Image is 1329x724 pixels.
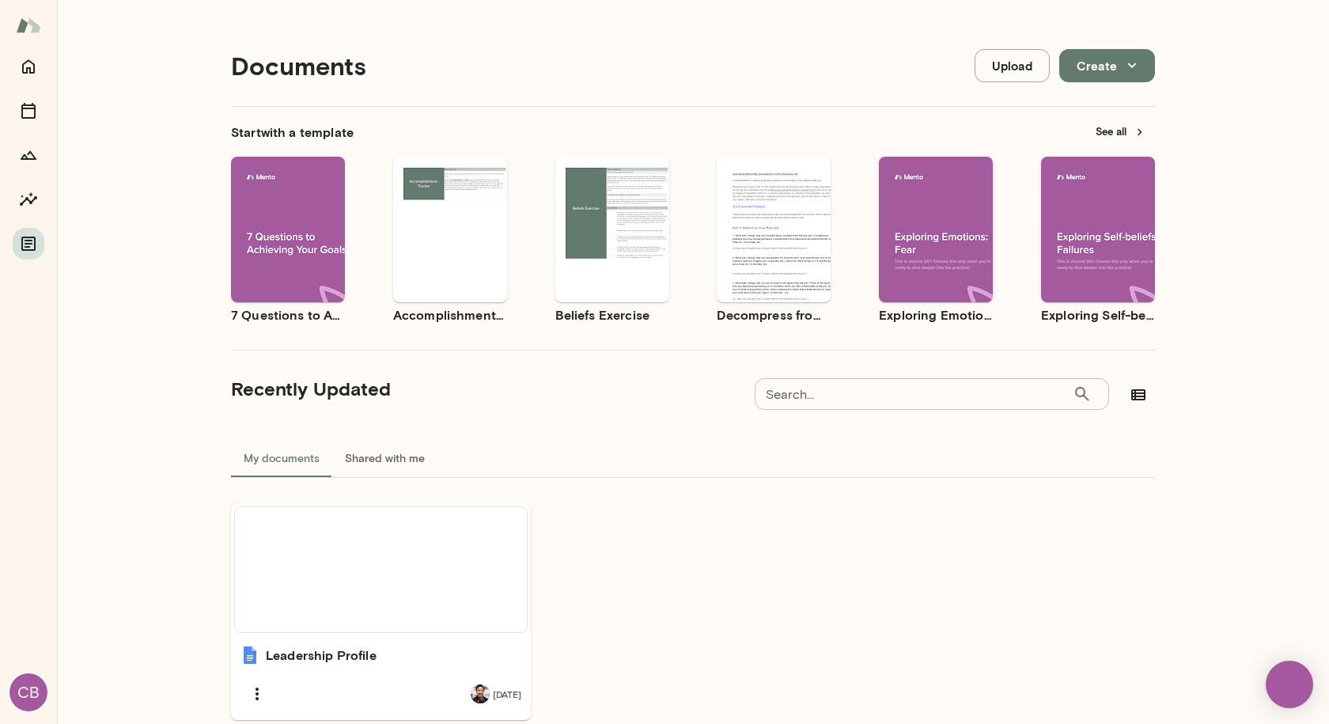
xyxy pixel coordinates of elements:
[16,10,41,40] img: Mento
[13,228,44,260] button: Documents
[879,305,993,324] h6: Exploring Emotions: Fear
[717,305,831,324] h6: Decompress from a Job
[13,95,44,127] button: Sessions
[9,673,47,711] div: CB
[231,51,366,81] h4: Documents
[240,646,259,665] img: Leadership Profile
[266,646,377,665] h6: Leadership Profile
[13,51,44,82] button: Home
[975,49,1050,82] button: Upload
[332,439,437,477] button: Shared with me
[1059,49,1155,82] button: Create
[13,139,44,171] button: Growth Plan
[231,439,1155,477] div: documents tabs
[471,684,490,703] img: Albert Villarde
[13,184,44,215] button: Insights
[493,688,521,700] span: [DATE]
[231,376,391,401] h5: Recently Updated
[231,123,354,142] h6: Start with a template
[231,439,332,477] button: My documents
[555,305,669,324] h6: Beliefs Exercise
[1041,305,1155,324] h6: Exploring Self-beliefs: Failures
[393,305,507,324] h6: Accomplishment Tracker
[231,305,345,324] h6: 7 Questions to Achieving Your Goals
[1086,119,1155,144] button: See all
